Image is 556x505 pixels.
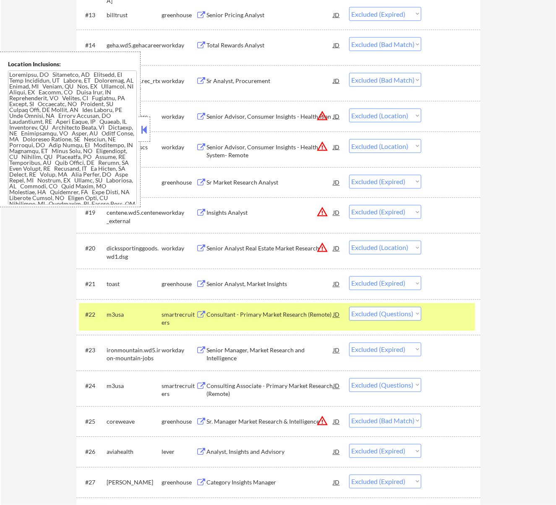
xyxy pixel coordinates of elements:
div: greenhouse [162,179,196,187]
div: workday [162,245,196,253]
div: JD [333,205,341,220]
div: Consultant - Primary Market Research (Remote) [207,311,334,319]
div: JD [333,37,341,52]
div: #24 [86,382,100,390]
div: JD [333,475,341,490]
div: JD [333,139,341,154]
div: Insights Analyst [207,209,334,217]
div: Location Inclusions: [8,60,137,68]
div: JD [333,444,341,459]
div: #27 [86,479,100,487]
div: greenhouse [162,479,196,487]
div: smartrecruiters [162,382,196,398]
button: warning_amber [317,242,329,254]
div: Analyst, Insights and Advisory [207,448,334,456]
div: workday [162,41,196,49]
div: JD [333,7,341,22]
div: m3usa [107,382,162,390]
div: #25 [86,418,100,426]
div: Sr Market Research Analyst [207,179,334,187]
div: #22 [86,311,100,319]
div: workday [162,346,196,355]
div: #20 [86,245,100,253]
div: #26 [86,448,100,456]
div: Total Rewards Analyst [207,41,334,49]
div: centene.wd5.centene_external [107,209,162,225]
div: JD [333,241,341,256]
div: JD [333,73,341,88]
div: JD [333,343,341,358]
div: Sr Analyst, Procurement [207,77,334,85]
div: lever [162,448,196,456]
div: #13 [86,11,100,19]
div: JD [333,175,341,190]
div: #23 [86,346,100,355]
div: workday [162,143,196,151]
button: warning_amber [317,141,329,152]
div: geha.wd5.gehacareers [107,41,162,57]
button: warning_amber [317,415,329,427]
div: workday [162,209,196,217]
div: #21 [86,280,100,289]
div: greenhouse [162,11,196,19]
div: JD [333,109,341,124]
div: Senior Advisor, Consumer Insights - Health System- Remote [207,143,334,159]
div: [PERSON_NAME] [107,479,162,487]
div: workday [162,77,196,85]
div: workday [162,112,196,121]
div: #19 [86,209,100,217]
div: Senior Analyst, Market Insights [207,280,334,289]
div: JD [333,276,341,292]
div: Sr. Manager Market Research & Intelligence [207,418,334,426]
div: greenhouse [162,280,196,289]
div: Senior Pricing Analyst [207,11,334,19]
div: aviahealth [107,448,162,456]
div: ironmountain.wd5.iron-mountain-jobs [107,346,162,363]
div: coreweave [107,418,162,426]
button: warning_amber [317,110,329,122]
div: m3usa [107,311,162,319]
div: dickssportinggoods.wd1.dsg [107,245,162,261]
div: Senior Analyst Real Estate Market Research [207,245,334,253]
div: Senior Advisor, Consumer Insights - Health Plan [207,112,334,121]
div: greenhouse [162,418,196,426]
div: JD [333,307,341,322]
button: warning_amber [317,206,329,218]
div: Consulting Associate - Primary Market Research (Remote) [207,382,334,398]
div: Category Insights Manager [207,479,334,487]
div: toast [107,280,162,289]
div: #14 [86,41,100,49]
div: smartrecruiters [162,311,196,327]
div: Senior Manager, Market Research and Intelligence [207,346,334,363]
div: JD [333,414,341,429]
div: JD [333,378,341,393]
div: billtrust [107,11,162,19]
